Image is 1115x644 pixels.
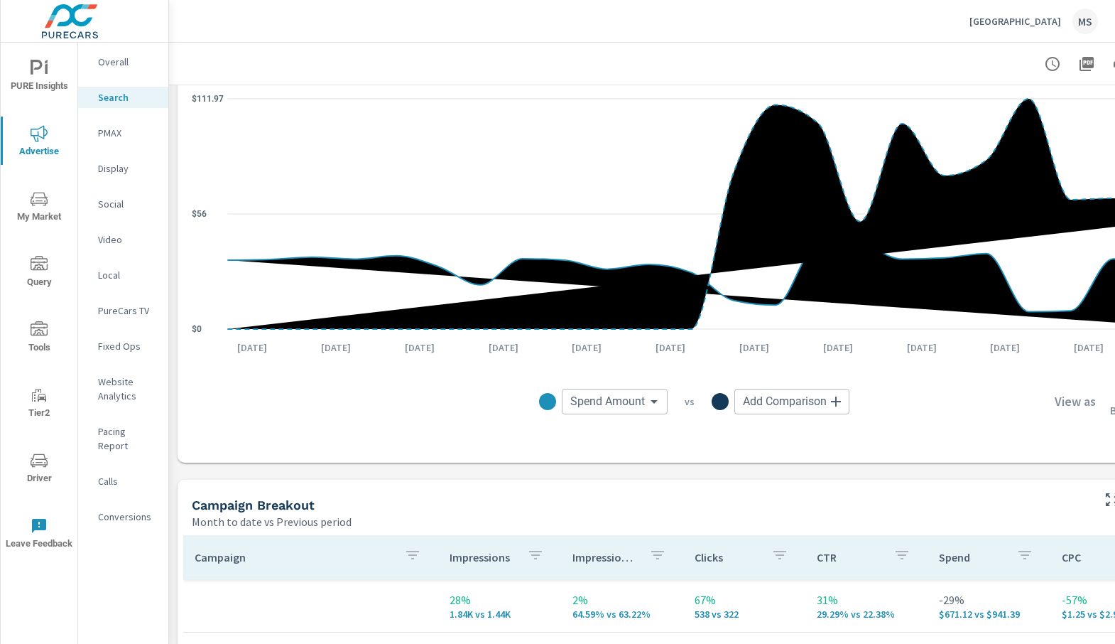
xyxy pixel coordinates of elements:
p: Search [98,90,157,104]
p: Conversions [98,510,157,524]
p: Social [98,197,157,211]
span: Query [5,256,73,291]
span: Spend Amount [570,395,645,409]
p: PMAX [98,126,157,140]
p: Calls [98,474,157,488]
p: CTR [817,550,882,564]
p: [DATE] [813,340,863,355]
p: [DATE] [646,340,695,355]
div: MS [1072,9,1098,34]
p: [DATE] [729,340,779,355]
div: Overall [78,51,168,73]
p: vs [668,395,712,408]
text: $56 [192,209,207,219]
span: Tools [5,321,73,356]
div: Spend Amount [562,389,668,414]
div: PureCars TV [78,300,168,321]
p: Display [98,161,157,176]
span: Add Comparison [743,395,827,409]
p: -29% [939,591,1038,608]
p: [GEOGRAPHIC_DATA] [969,15,1061,28]
p: Overall [98,55,157,69]
p: 64.59% vs 63.22% [572,608,672,620]
span: PURE Insights [5,60,73,95]
span: Tier2 [5,387,73,422]
span: Driver [5,452,73,487]
p: 538 vs 322 [695,608,794,620]
text: $111.97 [192,94,224,104]
p: 67% [695,591,794,608]
div: Pacing Report [78,421,168,456]
p: Impressions [450,550,515,564]
h6: View as [1055,395,1096,409]
p: Clicks [695,550,760,564]
p: 1,837 vs 1,439 [450,608,549,620]
p: PureCars TV [98,304,157,318]
div: nav menu [1,43,77,566]
p: Pacing Report [98,424,157,453]
div: Search [78,87,168,108]
p: Fixed Ops [98,339,157,353]
div: Display [78,158,168,179]
p: [DATE] [227,340,277,355]
p: Impression Share [572,550,638,564]
div: Social [78,193,168,215]
div: Calls [78,471,168,492]
span: Advertise [5,125,73,160]
p: [DATE] [395,340,445,355]
p: 28% [450,591,549,608]
h5: Campaign Breakout [192,498,315,512]
p: Website Analytics [98,375,157,403]
p: 31% [817,591,916,608]
p: $671.12 vs $941.39 [939,608,1038,620]
div: Conversions [78,506,168,527]
p: Month to date vs Previous period [192,513,352,530]
p: [DATE] [897,340,947,355]
p: Local [98,268,157,282]
p: Video [98,232,157,247]
p: Campaign [195,550,393,564]
button: "Export Report to PDF" [1072,50,1101,78]
p: Spend [939,550,1004,564]
p: 2% [572,591,672,608]
p: [DATE] [311,340,361,355]
span: My Market [5,190,73,225]
p: [DATE] [562,340,611,355]
div: PMAX [78,122,168,144]
div: Local [78,264,168,286]
p: [DATE] [1064,340,1114,355]
p: [DATE] [980,340,1030,355]
div: Fixed Ops [78,336,168,357]
text: $0 [192,324,202,334]
div: Website Analytics [78,371,168,407]
p: 29.29% vs 22.38% [817,608,916,620]
span: Leave Feedback [5,517,73,552]
div: Add Comparison [734,389,849,414]
p: [DATE] [479,340,528,355]
div: Video [78,229,168,250]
